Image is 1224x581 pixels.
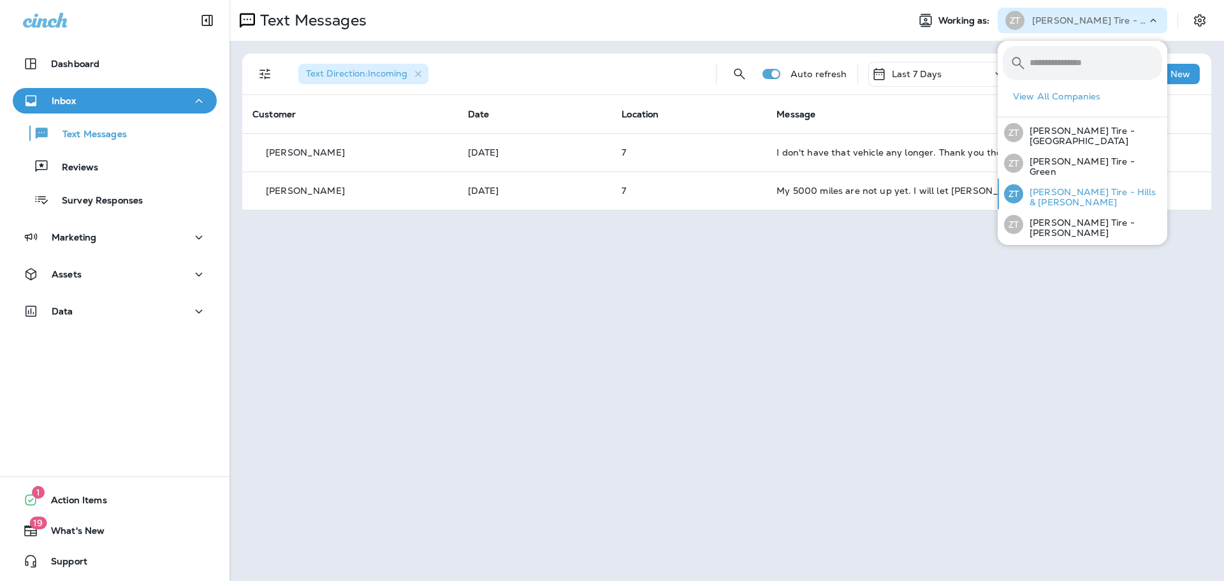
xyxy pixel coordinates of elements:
button: Filters [252,61,278,87]
p: Data [52,306,73,316]
p: Text Messages [255,11,367,30]
span: 7 [622,185,626,196]
button: ZT[PERSON_NAME] Tire - [GEOGRAPHIC_DATA] [998,117,1167,148]
button: Dashboard [13,51,217,77]
span: 19 [29,517,47,529]
button: Support [13,548,217,574]
span: What's New [38,526,105,541]
span: Date [468,108,490,120]
p: Assets [52,269,82,279]
div: ZT [1004,215,1023,234]
p: Marketing [52,232,96,242]
button: View All Companies [1008,87,1167,107]
span: Message [776,108,815,120]
p: Reviews [49,162,98,174]
button: Assets [13,261,217,287]
button: Survey Responses [13,186,217,213]
button: Data [13,298,217,324]
p: Survey Responses [49,195,143,207]
div: My 5000 miles are not up yet. I will let Neal know when it is time. Thank You [776,186,1050,196]
p: New [1170,69,1190,79]
p: Inbox [52,96,76,106]
div: ZT [1005,11,1024,30]
div: Text Direction:Incoming [298,64,428,84]
span: Action Items [38,495,107,510]
p: [PERSON_NAME] Tire - Green [1032,15,1147,26]
p: [PERSON_NAME] Tire - [PERSON_NAME] [1023,217,1162,238]
p: [PERSON_NAME] Tire - [GEOGRAPHIC_DATA] [1023,126,1162,146]
p: Dashboard [51,59,99,69]
span: Support [38,556,87,571]
p: Aug 24, 2025 10:05 AM [468,147,602,158]
span: 1 [32,486,45,499]
p: Last 7 Days [892,69,942,79]
p: [PERSON_NAME] [266,147,345,158]
button: Text Messages [13,120,217,147]
p: Auto refresh [790,69,847,79]
p: [PERSON_NAME] Tire - Hills & [PERSON_NAME] [1023,187,1162,207]
div: ZT [1004,184,1023,203]
button: ZT[PERSON_NAME] Tire - [PERSON_NAME] [998,209,1167,240]
button: 19What's New [13,518,217,543]
button: Marketing [13,224,217,250]
button: ZT[PERSON_NAME] Tire - Green [998,148,1167,179]
p: [PERSON_NAME] Tire - Green [1023,156,1162,177]
span: 7 [622,147,626,158]
button: 1Action Items [13,487,217,513]
p: Text Messages [50,129,127,141]
span: Text Direction : Incoming [306,68,407,79]
span: Location [622,108,659,120]
button: Collapse Sidebar [189,8,225,33]
span: Customer [252,108,296,120]
p: [PERSON_NAME] [266,186,345,196]
button: Inbox [13,88,217,114]
div: I don't have that vehicle any longer. Thank you though. [776,147,1050,158]
div: ZT [1004,154,1023,173]
button: Reviews [13,153,217,180]
button: Settings [1188,9,1211,32]
button: ZT[PERSON_NAME] Tire - Hills & [PERSON_NAME] [998,179,1167,209]
p: Aug 21, 2025 11:25 AM [468,186,602,196]
div: ZT [1004,123,1023,142]
span: Working as: [938,15,993,26]
button: Search Messages [727,61,752,87]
